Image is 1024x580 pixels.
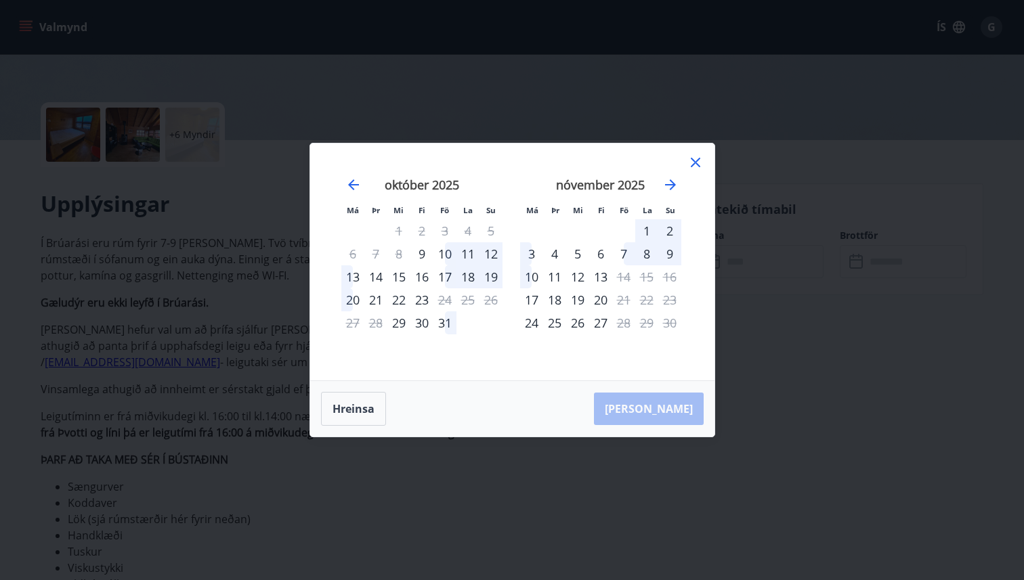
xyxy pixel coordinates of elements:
div: 17 [433,265,456,288]
div: Aðeins innritun í boði [387,311,410,334]
td: Not available. föstudagur, 3. október 2025 [433,219,456,242]
small: Þr [372,205,380,215]
td: Choose þriðjudagur, 11. nóvember 2025 as your check-in date. It’s available. [543,265,566,288]
td: Not available. föstudagur, 14. nóvember 2025 [612,265,635,288]
td: Choose miðvikudagur, 26. nóvember 2025 as your check-in date. It’s available. [566,311,589,334]
div: 18 [543,288,566,311]
td: Choose mánudagur, 3. nóvember 2025 as your check-in date. It’s available. [520,242,543,265]
strong: október 2025 [385,177,459,193]
td: Choose sunnudagur, 2. nóvember 2025 as your check-in date. It’s available. [658,219,681,242]
div: 30 [410,311,433,334]
td: Choose þriðjudagur, 4. nóvember 2025 as your check-in date. It’s available. [543,242,566,265]
div: 22 [387,288,410,311]
td: Not available. sunnudagur, 5. október 2025 [479,219,503,242]
td: Not available. laugardagur, 4. október 2025 [456,219,479,242]
td: Choose mánudagur, 13. október 2025 as your check-in date. It’s available. [341,265,364,288]
td: Not available. laugardagur, 25. október 2025 [456,288,479,311]
td: Choose sunnudagur, 9. nóvember 2025 as your check-in date. It’s available. [658,242,681,265]
div: 21 [364,288,387,311]
td: Choose miðvikudagur, 12. nóvember 2025 as your check-in date. It’s available. [566,265,589,288]
div: 4 [543,242,566,265]
div: 3 [520,242,543,265]
div: 18 [456,265,479,288]
td: Choose fimmtudagur, 6. nóvember 2025 as your check-in date. It’s available. [589,242,612,265]
div: 16 [410,265,433,288]
td: Not available. sunnudagur, 26. október 2025 [479,288,503,311]
td: Choose laugardagur, 18. október 2025 as your check-in date. It’s available. [456,265,479,288]
td: Choose laugardagur, 11. október 2025 as your check-in date. It’s available. [456,242,479,265]
td: Choose fimmtudagur, 13. nóvember 2025 as your check-in date. It’s available. [589,265,612,288]
td: Choose þriðjudagur, 14. október 2025 as your check-in date. It’s available. [364,265,387,288]
td: Choose fimmtudagur, 27. nóvember 2025 as your check-in date. It’s available. [589,311,612,334]
td: Not available. laugardagur, 29. nóvember 2025 [635,311,658,334]
div: 5 [566,242,589,265]
div: 20 [341,288,364,311]
div: 11 [456,242,479,265]
div: 10 [520,265,543,288]
td: Not available. mánudagur, 6. október 2025 [341,242,364,265]
td: Choose sunnudagur, 19. október 2025 as your check-in date. It’s available. [479,265,503,288]
div: 13 [589,265,612,288]
div: 8 [635,242,658,265]
small: Fö [440,205,449,215]
td: Not available. miðvikudagur, 8. október 2025 [387,242,410,265]
div: 26 [566,311,589,334]
td: Not available. þriðjudagur, 7. október 2025 [364,242,387,265]
td: Choose fimmtudagur, 30. október 2025 as your check-in date. It’s available. [410,311,433,334]
div: 20 [589,288,612,311]
div: 1 [635,219,658,242]
td: Not available. sunnudagur, 23. nóvember 2025 [658,288,681,311]
small: Fi [419,205,425,215]
td: Not available. fimmtudagur, 2. október 2025 [410,219,433,242]
button: Hreinsa [321,392,386,426]
td: Choose miðvikudagur, 15. október 2025 as your check-in date. It’s available. [387,265,410,288]
small: La [643,205,652,215]
div: Calendar [326,160,698,364]
div: Aðeins útritun í boði [612,265,635,288]
td: Not available. miðvikudagur, 1. október 2025 [387,219,410,242]
div: Aðeins innritun í boði [520,288,543,311]
small: Fi [598,205,605,215]
div: 12 [566,265,589,288]
td: Choose þriðjudagur, 21. október 2025 as your check-in date. It’s available. [364,288,387,311]
div: 19 [479,265,503,288]
td: Choose laugardagur, 1. nóvember 2025 as your check-in date. It’s available. [635,219,658,242]
td: Choose föstudagur, 17. október 2025 as your check-in date. It’s available. [433,265,456,288]
td: Choose miðvikudagur, 5. nóvember 2025 as your check-in date. It’s available. [566,242,589,265]
small: Má [526,205,538,215]
div: 12 [479,242,503,265]
div: Aðeins útritun í boði [612,288,635,311]
td: Choose þriðjudagur, 25. nóvember 2025 as your check-in date. It’s available. [543,311,566,334]
div: 19 [566,288,589,311]
td: Choose sunnudagur, 12. október 2025 as your check-in date. It’s available. [479,242,503,265]
small: Mi [573,205,583,215]
td: Choose fimmtudagur, 9. október 2025 as your check-in date. It’s available. [410,242,433,265]
td: Choose fimmtudagur, 20. nóvember 2025 as your check-in date. It’s available. [589,288,612,311]
div: Aðeins útritun í boði [612,311,635,334]
td: Not available. sunnudagur, 16. nóvember 2025 [658,265,681,288]
td: Choose föstudagur, 7. nóvember 2025 as your check-in date. It’s available. [612,242,635,265]
td: Choose föstudagur, 10. október 2025 as your check-in date. It’s available. [433,242,456,265]
div: 27 [589,311,612,334]
td: Choose miðvikudagur, 29. október 2025 as your check-in date. It’s available. [387,311,410,334]
td: Choose fimmtudagur, 16. október 2025 as your check-in date. It’s available. [410,265,433,288]
div: 25 [543,311,566,334]
td: Choose mánudagur, 24. nóvember 2025 as your check-in date. It’s available. [520,311,543,334]
strong: nóvember 2025 [556,177,645,193]
td: Choose fimmtudagur, 23. október 2025 as your check-in date. It’s available. [410,288,433,311]
div: Aðeins innritun í boði [520,311,543,334]
div: 31 [433,311,456,334]
div: Move backward to switch to the previous month. [345,177,362,193]
div: 6 [589,242,612,265]
td: Not available. sunnudagur, 30. nóvember 2025 [658,311,681,334]
td: Not available. laugardagur, 15. nóvember 2025 [635,265,658,288]
td: Not available. föstudagur, 21. nóvember 2025 [612,288,635,311]
small: Fö [620,205,628,215]
td: Not available. laugardagur, 22. nóvember 2025 [635,288,658,311]
td: Choose mánudagur, 10. nóvember 2025 as your check-in date. It’s available. [520,265,543,288]
div: 23 [410,288,433,311]
td: Not available. föstudagur, 24. október 2025 [433,288,456,311]
td: Choose mánudagur, 20. október 2025 as your check-in date. It’s available. [341,288,364,311]
td: Choose þriðjudagur, 18. nóvember 2025 as your check-in date. It’s available. [543,288,566,311]
div: 7 [612,242,635,265]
